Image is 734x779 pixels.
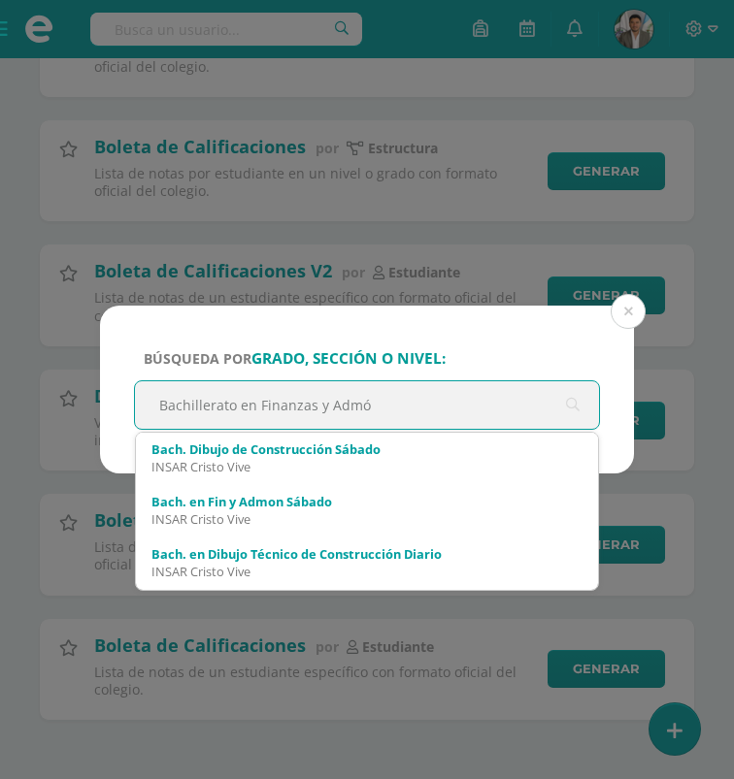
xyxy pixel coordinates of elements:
div: Bach. Dibujo de Construcción Sábado [151,440,583,458]
button: Close (Esc) [611,294,646,329]
input: ej. Primero primaria, etc. [135,381,599,429]
div: INSAR Cristo Vive [151,510,583,528]
strong: grado, sección o nivel: [251,348,446,369]
div: INSAR Cristo Vive [151,563,583,580]
span: Búsqueda por [144,349,446,368]
div: Bach. en Fin y Admon Sábado [151,493,583,510]
div: INSAR Cristo Vive [151,458,583,475]
div: Bach. en Dibujo Técnico de Construcción Diario [151,545,583,563]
